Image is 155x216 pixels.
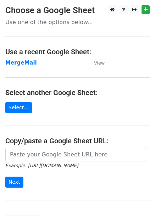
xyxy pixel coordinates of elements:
[5,148,146,161] input: Paste your Google Sheet URL here
[94,60,105,66] small: View
[5,48,150,56] h4: Use a recent Google Sheet:
[5,177,23,188] input: Next
[5,5,150,16] h3: Choose a Google Sheet
[87,60,105,66] a: View
[5,102,32,113] a: Select...
[5,18,150,26] p: Use one of the options below...
[5,88,150,97] h4: Select another Google Sheet:
[5,60,37,66] a: MergeMail
[5,137,150,145] h4: Copy/paste a Google Sheet URL:
[5,163,78,168] small: Example: [URL][DOMAIN_NAME]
